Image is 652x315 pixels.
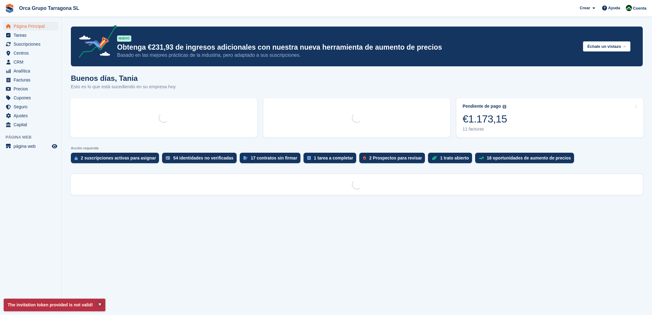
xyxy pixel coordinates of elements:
[3,85,58,93] a: menu
[440,155,469,160] div: 1 trato abierto
[14,40,51,48] span: Suscripciones
[81,155,156,160] div: 2 suscripciones activas para asignar
[369,155,422,160] div: 2 Prospectos para revisar
[3,49,58,57] a: menu
[456,98,643,137] a: Pendiente de pago €1.173,15 11 facturas
[580,5,590,11] span: Crear
[4,299,105,311] p: The invitation token provided is not valid!
[359,153,428,166] a: 2 Prospectos para revisar
[71,146,643,150] p: Acción requerida
[3,93,58,102] a: menu
[633,5,646,11] span: Cuenta
[3,142,58,151] a: menú
[3,22,58,31] a: menu
[304,153,360,166] a: 1 tarea a completar
[17,3,82,13] a: Orca Grupo Tarragona SL
[117,52,578,59] p: Basado en las mejores prácticas de la industria, pero adaptado a sus suscripciones.
[71,153,162,166] a: 2 suscripciones activas para asignar
[479,157,484,160] img: price_increase_opportunities-93ffe204e8149a01c8c9dc8f82e8f89637d9d84a8eef4429ea346261dce0b2c0.svg
[583,41,630,52] button: Échale un vistazo →
[173,155,233,160] div: 54 identidades no verificadas
[75,156,78,160] img: active_subscription_to_allocate_icon-d502201f5373d7db506a760aba3b589e785aa758c864c3986d89f69b8ff3...
[14,22,51,31] span: Página Principal
[117,43,578,52] p: Obtenga €231,93 de ingresos adicionales con nuestra nueva herramienta de aumento de precios
[14,31,51,39] span: Tareas
[14,49,51,57] span: Centros
[3,31,58,39] a: menu
[14,111,51,120] span: Ajustes
[626,5,632,11] img: Tania
[363,156,366,160] img: prospect-51fa495bee0391a8d652442698ab0144808aea92771e9ea1ae160a38d050c398.svg
[3,111,58,120] a: menu
[3,102,58,111] a: menu
[117,35,131,42] div: NUEVO
[503,105,506,109] img: icon-info-grey-7440780725fd019a000dd9b08b2336e03edf1995a4989e88bcd33f0948082b44.svg
[6,134,61,140] span: Página web
[475,153,577,166] a: 18 oportunidades de aumento de precios
[14,76,51,84] span: Facturas
[3,40,58,48] a: menu
[14,120,51,129] span: Capital
[3,76,58,84] a: menu
[487,155,571,160] div: 18 oportunidades de aumento de precios
[243,156,248,160] img: contract_signature_icon-13c848040528278c33f63329250d36e43548de30e8caae1d1a13099fd9432cc5.svg
[14,58,51,66] span: CRM
[463,104,501,109] div: Pendiente de pago
[428,153,475,166] a: 1 trato abierto
[3,58,58,66] a: menu
[314,155,353,160] div: 1 tarea a completar
[5,4,14,13] img: stora-icon-8386f47178a22dfd0bd8f6a31ec36ba5ce8667c1dd55bd0f319d3a0aa187defe.svg
[251,155,297,160] div: 17 contratos sin firmar
[432,156,437,160] img: deal-1b604bf984904fb50ccaf53a9ad4b4a5d6e5aea283cecdc64d6e3604feb123c2.svg
[463,126,507,132] div: 11 facturas
[166,156,170,160] img: verify_identity-adf6edd0f0f0b5bbfe63781bf79b02c33cf7c696d77639b501bdc392416b5a36.svg
[14,93,51,102] span: Cupones
[14,85,51,93] span: Precios
[51,143,58,150] a: Vista previa de la tienda
[3,67,58,75] a: menu
[608,5,620,11] span: Ayuda
[463,113,507,125] div: €1.173,15
[240,153,304,166] a: 17 contratos sin firmar
[14,142,51,151] span: página web
[74,25,117,60] img: price-adjustments-announcement-icon-8257ccfd72463d97f412b2fc003d46551f7dbcb40ab6d574587a9cd5c0d94...
[307,156,311,160] img: task-75834270c22a3079a89374b754ae025e5fb1db73e45f91037f5363f120a921f8.svg
[162,153,239,166] a: 54 identidades no verificadas
[14,102,51,111] span: Seguro
[3,120,58,129] a: menu
[71,83,176,90] p: Esto es lo que está sucediendo en su empresa hoy
[14,67,51,75] span: Analítica
[71,74,176,82] h1: Buenos días, Tania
